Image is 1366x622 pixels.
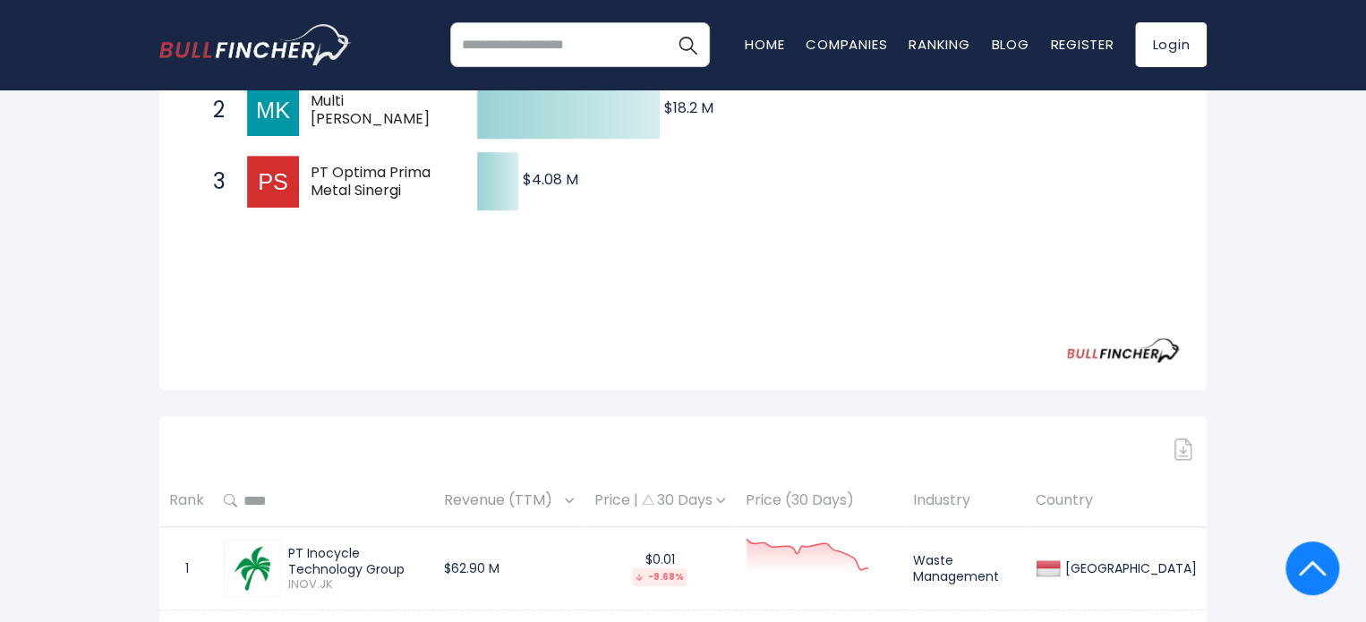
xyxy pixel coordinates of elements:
span: INOV.JK [288,577,423,592]
th: Rank [159,474,214,527]
img: bullfincher logo [159,24,352,65]
a: Companies [806,35,887,54]
div: [GEOGRAPHIC_DATA] [1061,560,1197,576]
th: Industry [902,474,1026,527]
a: Register [1050,35,1114,54]
th: Price (30 Days) [735,474,902,527]
td: Waste Management [902,527,1026,610]
span: 2 [204,95,222,125]
span: Revenue (TTM) [443,487,560,515]
td: $62.90 M [433,527,584,610]
span: 3 [204,166,222,197]
text: $4.08 M [523,169,578,190]
span: Multi [PERSON_NAME] [311,92,446,130]
a: Ranking [909,35,969,54]
a: Go to homepage [159,24,352,65]
div: $0.01 [593,551,725,586]
img: Multi Hanna Kreasindo [247,84,299,136]
span: PT Optima Prima Metal Sinergi [311,164,446,201]
button: Search [665,22,710,67]
text: $18.2 M [664,98,713,118]
a: Home [745,35,784,54]
div: PT Inocycle Technology Group [288,545,423,577]
img: PT Optima Prima Metal Sinergi [247,156,299,208]
img: INOV.JK.png [226,542,278,594]
a: Blog [991,35,1029,54]
a: Login [1135,22,1207,67]
td: 1 [159,527,214,610]
div: -9.68% [632,567,687,586]
div: Price | 30 Days [593,491,725,510]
